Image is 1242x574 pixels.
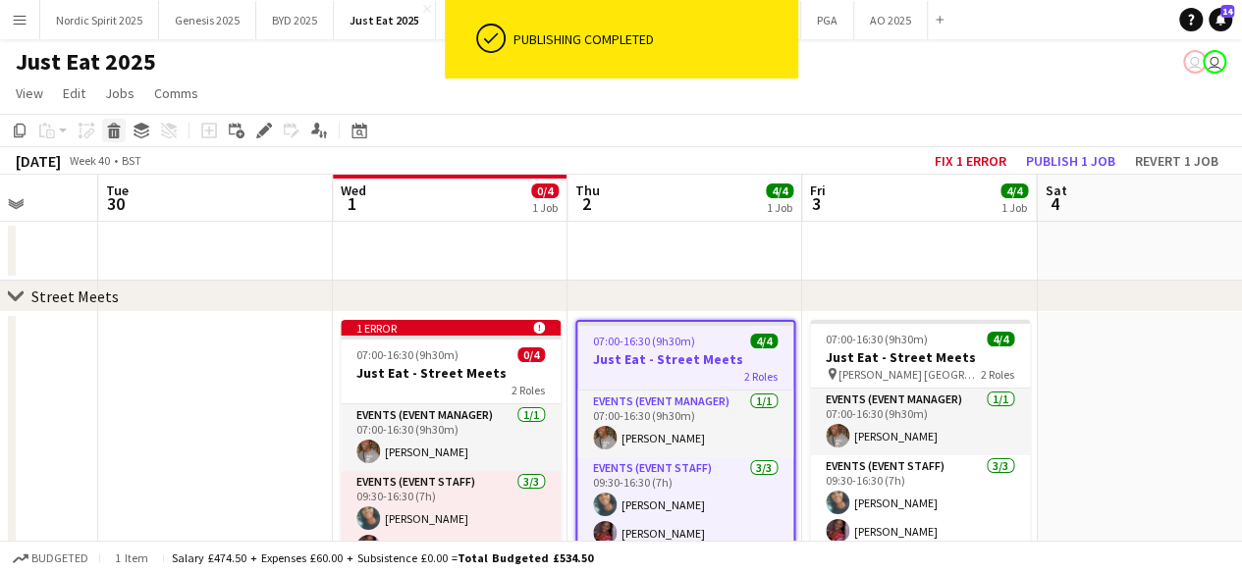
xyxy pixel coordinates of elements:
[1001,200,1027,215] div: 1 Job
[341,182,366,199] span: Wed
[16,151,61,171] div: [DATE]
[172,550,593,565] div: Salary £474.50 + Expenses £60.00 + Subsistence £0.00 =
[807,192,826,215] span: 3
[356,347,459,362] span: 07:00-16:30 (9h30m)
[513,30,790,48] div: Publishing completed
[106,182,129,199] span: Tue
[436,1,526,39] button: Aussie 2025
[8,80,51,106] a: View
[1127,148,1226,174] button: Revert 1 job
[987,332,1014,346] span: 4/4
[40,1,159,39] button: Nordic Spirit 2025
[55,80,93,106] a: Edit
[334,1,436,39] button: Just Eat 2025
[256,1,334,39] button: BYD 2025
[458,550,593,565] span: Total Budgeted £534.50
[750,334,778,348] span: 4/4
[16,84,43,102] span: View
[575,182,600,199] span: Thu
[981,367,1014,382] span: 2 Roles
[108,550,155,565] span: 1 item
[341,364,561,382] h3: Just Eat - Street Meets
[838,367,981,382] span: [PERSON_NAME] [GEOGRAPHIC_DATA]
[854,1,928,39] button: AO 2025
[146,80,206,106] a: Comms
[767,200,792,215] div: 1 Job
[65,153,114,168] span: Week 40
[154,84,198,102] span: Comms
[572,192,600,215] span: 2
[1220,5,1234,18] span: 14
[1203,50,1226,74] app-user-avatar: Rosie Benjamin
[532,200,558,215] div: 1 Job
[31,287,119,306] div: Street Meets
[103,192,129,215] span: 30
[577,391,793,457] app-card-role: Events (Event Manager)1/107:00-16:30 (9h30m)[PERSON_NAME]
[810,182,826,199] span: Fri
[338,192,366,215] span: 1
[927,148,1014,174] button: Fix 1 error
[766,183,793,198] span: 4/4
[341,404,561,471] app-card-role: Events (Event Manager)1/107:00-16:30 (9h30m)[PERSON_NAME]
[31,551,88,565] span: Budgeted
[826,332,928,346] span: 07:00-16:30 (9h30m)
[1209,8,1232,31] a: 14
[1018,148,1123,174] button: Publish 1 job
[531,183,559,198] span: 0/4
[810,348,1030,366] h3: Just Eat - Street Meets
[577,350,793,368] h3: Just Eat - Street Meets
[16,47,156,77] h1: Just Eat 2025
[105,84,135,102] span: Jobs
[801,1,854,39] button: PGA
[63,84,85,102] span: Edit
[97,80,142,106] a: Jobs
[341,320,561,336] div: 1 error
[159,1,256,39] button: Genesis 2025
[512,383,545,397] span: 2 Roles
[517,347,545,362] span: 0/4
[1000,183,1028,198] span: 4/4
[1183,50,1207,74] app-user-avatar: Rosie Benjamin
[122,153,141,168] div: BST
[744,369,778,384] span: 2 Roles
[10,548,91,569] button: Budgeted
[810,389,1030,455] app-card-role: Events (Event Manager)1/107:00-16:30 (9h30m)[PERSON_NAME]
[1045,182,1066,199] span: Sat
[1042,192,1066,215] span: 4
[593,334,695,348] span: 07:00-16:30 (9h30m)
